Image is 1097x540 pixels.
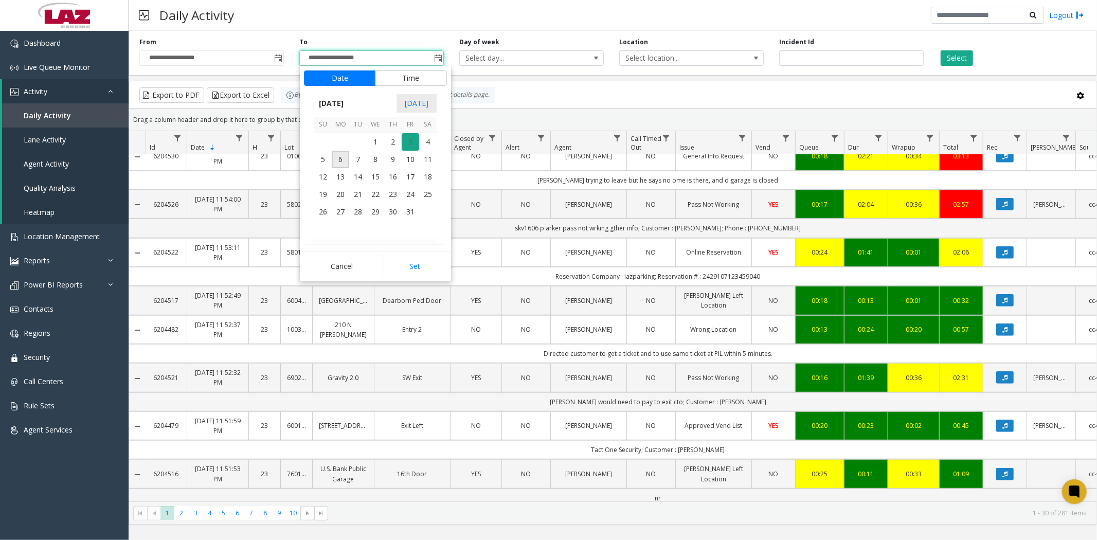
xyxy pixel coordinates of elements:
[287,200,306,209] a: 580285
[894,325,933,334] div: 00:20
[193,194,242,214] a: [DATE] 11:54:00 PM
[296,131,310,145] a: Lot Filter Menu
[402,168,419,186] span: 17
[459,38,499,47] label: Day of week
[349,186,367,203] span: 21
[682,247,745,257] a: Online Reservation
[384,133,402,151] td: Thursday, October 2, 2025
[557,325,620,334] a: [PERSON_NAME]
[1076,10,1084,21] img: logout
[779,131,793,145] a: Vend Filter Menu
[139,87,204,103] button: Export to PDF
[802,373,838,383] a: 00:16
[402,203,419,221] td: Friday, October 31, 2025
[460,51,574,65] span: Select day...
[619,38,648,47] label: Location
[769,296,779,305] span: NO
[332,203,349,221] td: Monday, October 27, 2025
[367,203,384,221] span: 29
[557,200,620,209] a: [PERSON_NAME]
[349,203,367,221] td: Tuesday, October 28, 2025
[402,186,419,203] td: Friday, October 24, 2025
[10,257,19,265] img: 'icon'
[2,176,129,200] a: Quality Analysis
[367,186,384,203] td: Wednesday, October 22, 2025
[384,151,402,168] td: Thursday, October 9, 2025
[758,200,789,209] a: YES
[851,421,882,430] a: 00:23
[129,422,146,430] a: Collapse Details
[367,186,384,203] span: 22
[287,421,306,430] a: 600125
[10,281,19,290] img: 'icon'
[419,186,437,203] span: 25
[10,426,19,435] img: 'icon'
[508,151,544,161] a: NO
[299,38,308,47] label: To
[10,378,19,386] img: 'icon'
[232,131,246,145] a: Date Filter Menu
[2,103,129,128] a: Daily Activity
[894,151,933,161] a: 00:34
[207,87,274,103] button: Export to Excel
[129,201,146,209] a: Collapse Details
[332,151,349,168] span: 6
[367,151,384,168] span: 8
[332,168,349,186] td: Monday, October 13, 2025
[24,111,71,120] span: Daily Activity
[457,296,495,305] a: YES
[10,305,19,314] img: 'icon'
[633,296,669,305] a: NO
[851,325,882,334] div: 00:24
[24,207,55,217] span: Heatmap
[10,233,19,241] img: 'icon'
[508,296,544,305] a: NO
[894,296,933,305] div: 00:01
[851,373,882,383] div: 01:39
[894,200,933,209] a: 00:36
[24,62,90,72] span: Live Queue Monitor
[758,151,789,161] a: NO
[287,247,306,257] a: 580156
[367,168,384,186] span: 15
[946,200,977,209] a: 02:57
[314,151,332,168] span: 5
[402,151,419,168] span: 10
[471,325,481,334] span: NO
[802,247,838,257] div: 00:24
[129,374,146,383] a: Collapse Details
[457,151,495,161] a: NO
[375,70,447,86] button: Time tab
[946,373,977,383] div: 02:31
[287,296,306,305] a: 600405
[384,168,402,186] td: Thursday, October 16, 2025
[24,183,76,193] span: Quality Analysis
[2,79,129,103] a: Activity
[314,186,332,203] td: Sunday, October 19, 2025
[10,64,19,72] img: 'icon'
[802,151,838,161] div: 00:18
[319,464,368,483] a: U.S. Bank Public Garage
[367,168,384,186] td: Wednesday, October 15, 2025
[10,330,19,338] img: 'icon'
[10,40,19,48] img: 'icon'
[633,421,669,430] a: NO
[923,131,937,145] a: Wrapup Filter Menu
[633,200,669,209] a: NO
[349,186,367,203] td: Tuesday, October 21, 2025
[967,131,981,145] a: Total Filter Menu
[802,200,838,209] div: 00:17
[255,200,274,209] a: 23
[314,168,332,186] td: Sunday, October 12, 2025
[402,168,419,186] td: Friday, October 17, 2025
[139,38,156,47] label: From
[802,325,838,334] a: 00:13
[851,151,882,161] a: 02:21
[946,296,977,305] a: 00:32
[457,247,495,257] a: YES
[735,131,749,145] a: Issue Filter Menu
